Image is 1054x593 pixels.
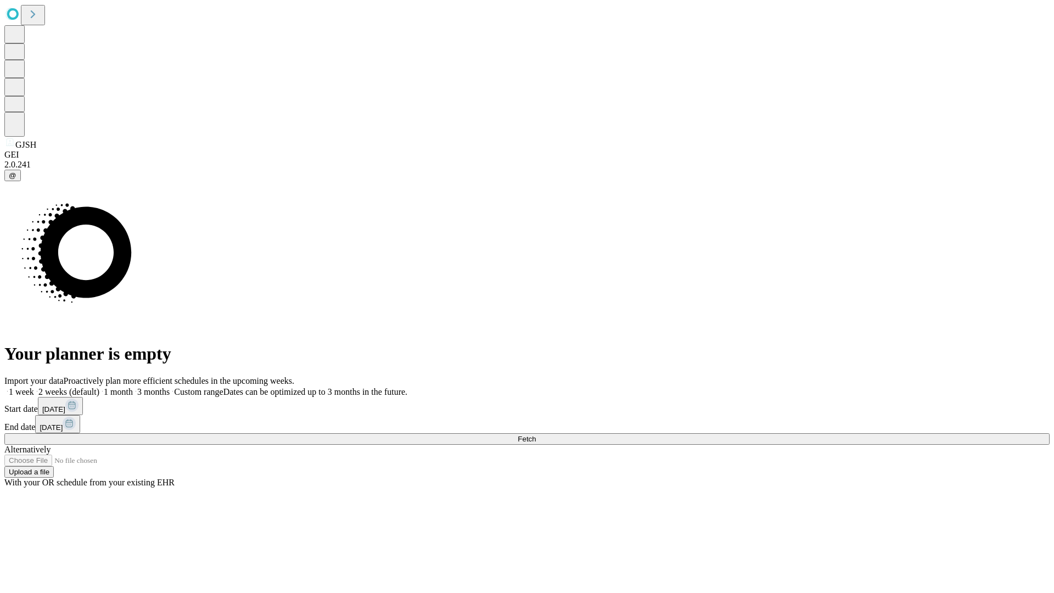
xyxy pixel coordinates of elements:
span: Dates can be optimized up to 3 months in the future. [223,387,407,396]
span: Custom range [174,387,223,396]
h1: Your planner is empty [4,344,1050,364]
span: [DATE] [40,423,63,432]
span: @ [9,171,16,180]
button: [DATE] [38,397,83,415]
span: Import your data [4,376,64,385]
button: Upload a file [4,466,54,478]
span: [DATE] [42,405,65,413]
span: Proactively plan more efficient schedules in the upcoming weeks. [64,376,294,385]
span: GJSH [15,140,36,149]
span: 3 months [137,387,170,396]
button: [DATE] [35,415,80,433]
div: 2.0.241 [4,160,1050,170]
div: End date [4,415,1050,433]
span: Alternatively [4,445,51,454]
button: @ [4,170,21,181]
button: Fetch [4,433,1050,445]
div: Start date [4,397,1050,415]
span: 1 month [104,387,133,396]
span: 1 week [9,387,34,396]
span: With your OR schedule from your existing EHR [4,478,175,487]
div: GEI [4,150,1050,160]
span: Fetch [518,435,536,443]
span: 2 weeks (default) [38,387,99,396]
